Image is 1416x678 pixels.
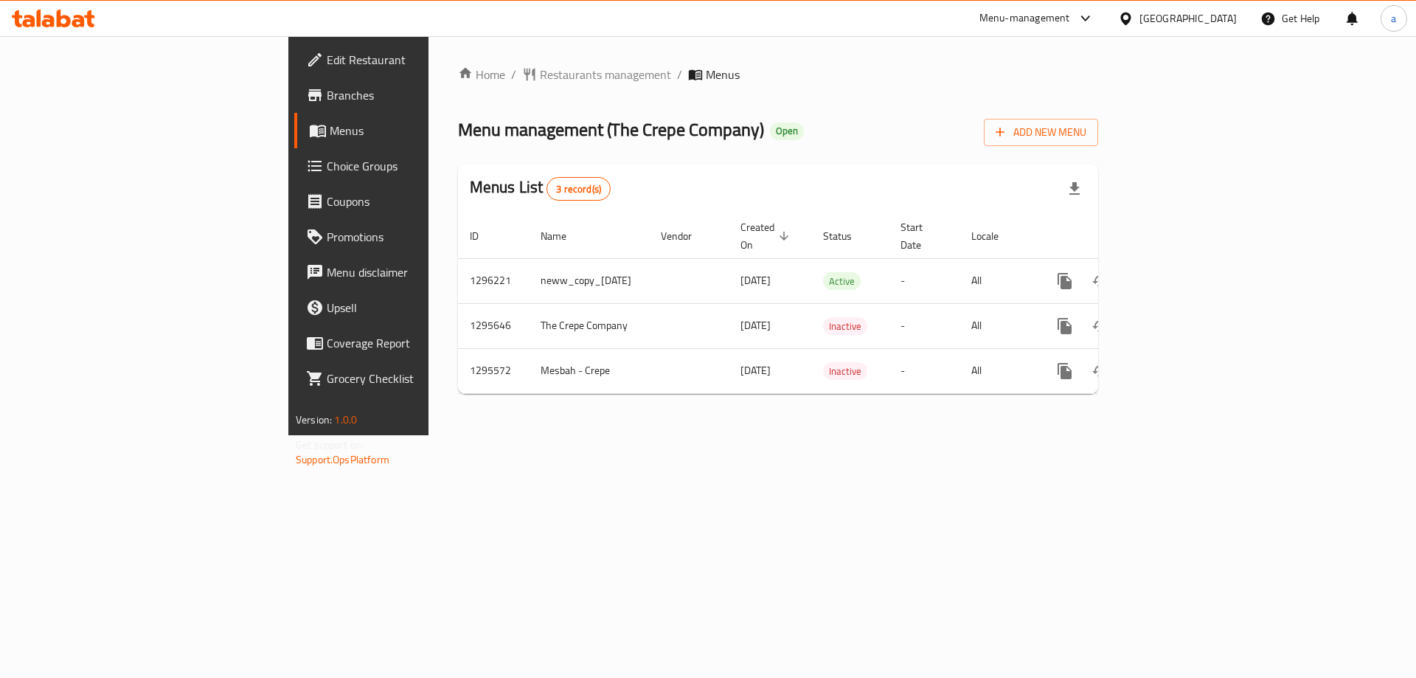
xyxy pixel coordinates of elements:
[529,303,649,348] td: The Crepe Company
[296,410,332,429] span: Version:
[547,182,610,196] span: 3 record(s)
[334,410,357,429] span: 1.0.0
[984,119,1098,146] button: Add New Menu
[1083,353,1118,389] button: Change Status
[1047,263,1083,299] button: more
[458,66,1098,83] nav: breadcrumb
[294,290,525,325] a: Upsell
[889,348,959,393] td: -
[294,255,525,290] a: Menu disclaimer
[823,363,867,380] span: Inactive
[294,361,525,396] a: Grocery Checklist
[1139,10,1237,27] div: [GEOGRAPHIC_DATA]
[529,348,649,393] td: Mesbah - Crepe
[770,122,804,140] div: Open
[1047,308,1083,344] button: more
[979,10,1070,27] div: Menu-management
[294,148,525,184] a: Choice Groups
[546,177,611,201] div: Total records count
[740,361,771,380] span: [DATE]
[823,272,861,290] div: Active
[959,258,1035,303] td: All
[458,113,764,146] span: Menu management ( The Crepe Company )
[823,317,867,335] div: Inactive
[327,370,513,387] span: Grocery Checklist
[740,316,771,335] span: [DATE]
[996,123,1086,142] span: Add New Menu
[740,271,771,290] span: [DATE]
[1083,308,1118,344] button: Change Status
[522,66,671,83] a: Restaurants management
[889,258,959,303] td: -
[1035,214,1201,259] th: Actions
[677,66,682,83] li: /
[541,227,586,245] span: Name
[661,227,711,245] span: Vendor
[529,258,649,303] td: neww_copy_[DATE]
[959,303,1035,348] td: All
[1057,171,1092,207] div: Export file
[823,227,871,245] span: Status
[330,122,513,139] span: Menus
[327,263,513,281] span: Menu disclaimer
[294,42,525,77] a: Edit Restaurant
[294,77,525,113] a: Branches
[900,218,942,254] span: Start Date
[327,228,513,246] span: Promotions
[327,334,513,352] span: Coverage Report
[327,299,513,316] span: Upsell
[971,227,1018,245] span: Locale
[706,66,740,83] span: Menus
[296,435,364,454] span: Get support on:
[540,66,671,83] span: Restaurants management
[296,450,389,469] a: Support.OpsPlatform
[294,219,525,255] a: Promotions
[327,157,513,175] span: Choice Groups
[294,113,525,148] a: Menus
[823,362,867,380] div: Inactive
[294,325,525,361] a: Coverage Report
[1047,353,1083,389] button: more
[959,348,1035,393] td: All
[823,318,867,335] span: Inactive
[458,214,1201,394] table: enhanced table
[294,184,525,219] a: Coupons
[470,227,498,245] span: ID
[470,176,611,201] h2: Menus List
[889,303,959,348] td: -
[1083,263,1118,299] button: Change Status
[770,125,804,137] span: Open
[823,273,861,290] span: Active
[327,86,513,104] span: Branches
[1391,10,1396,27] span: a
[740,218,794,254] span: Created On
[327,51,513,69] span: Edit Restaurant
[327,193,513,210] span: Coupons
